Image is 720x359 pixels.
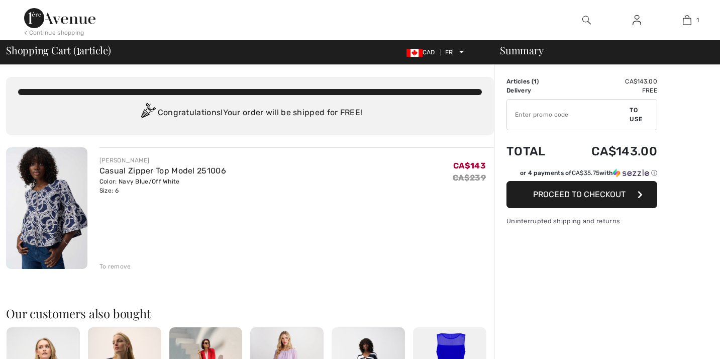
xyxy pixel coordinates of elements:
[533,190,626,199] font: Proceed to checkout
[625,14,649,27] a: Log in
[591,144,657,158] font: CA$143.00
[633,14,641,26] img: My information
[506,144,546,158] font: Total
[506,181,657,208] button: Proceed to checkout
[506,217,620,225] font: Uninterrupted shipping and returns
[6,147,87,269] img: Casual Zipper Top Model 251006
[406,49,423,57] img: Canadian Dollar
[99,166,226,175] a: Casual Zipper Top Model 251006
[630,107,642,123] font: To use
[683,14,691,26] img: My cart
[79,43,111,57] font: article)
[24,8,95,28] img: 1st Avenue
[223,108,363,117] font: Your order will be shipped for FREE!
[24,29,84,36] font: < Continue shopping
[642,87,657,94] font: Free
[99,178,180,185] font: Color: Navy Blue/Off White
[506,87,531,94] font: Delivery
[99,187,119,194] font: Size: 6
[6,43,76,57] font: Shopping Cart (
[500,43,543,57] font: Summary
[582,14,591,26] img: research
[423,49,435,56] font: CAD
[6,305,151,321] font: Our customers also bought
[453,173,486,183] font: CA$239
[506,168,657,181] div: or 4 payments ofCA$35.75withSezzle Click to learn more about Sezzle
[613,168,649,177] img: Sezzle
[534,78,537,85] font: 1
[506,78,534,85] font: Articles (
[625,78,657,85] font: CA$143.00
[138,103,158,123] img: Congratulation2.svg
[99,263,131,270] font: To remove
[572,169,599,176] span: CA$35.75
[507,100,630,130] input: Promo code
[76,40,80,58] font: 1
[453,161,486,170] font: CA$143
[537,78,539,85] font: )
[99,157,150,164] font: [PERSON_NAME]
[158,108,223,117] font: Congratulations!
[445,49,453,56] font: FR
[696,17,699,24] font: 1
[662,14,711,26] a: 1
[520,168,657,177] div: or 4 payments of with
